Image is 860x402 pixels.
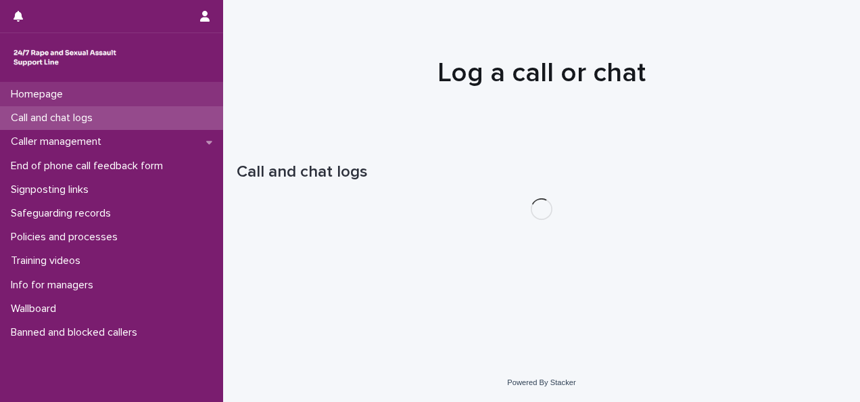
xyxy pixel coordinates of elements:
p: Homepage [5,88,74,101]
p: Info for managers [5,279,104,292]
img: rhQMoQhaT3yELyF149Cw [11,44,119,71]
p: Policies and processes [5,231,128,244]
a: Powered By Stacker [507,378,575,386]
p: Caller management [5,135,112,148]
p: Training videos [5,254,91,267]
h1: Log a call or chat [237,57,846,89]
h1: Call and chat logs [237,162,846,182]
p: End of phone call feedback form [5,160,174,173]
p: Wallboard [5,303,67,315]
p: Safeguarding records [5,207,122,220]
p: Banned and blocked callers [5,326,148,339]
p: Call and chat logs [5,112,103,125]
p: Signposting links [5,183,99,196]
